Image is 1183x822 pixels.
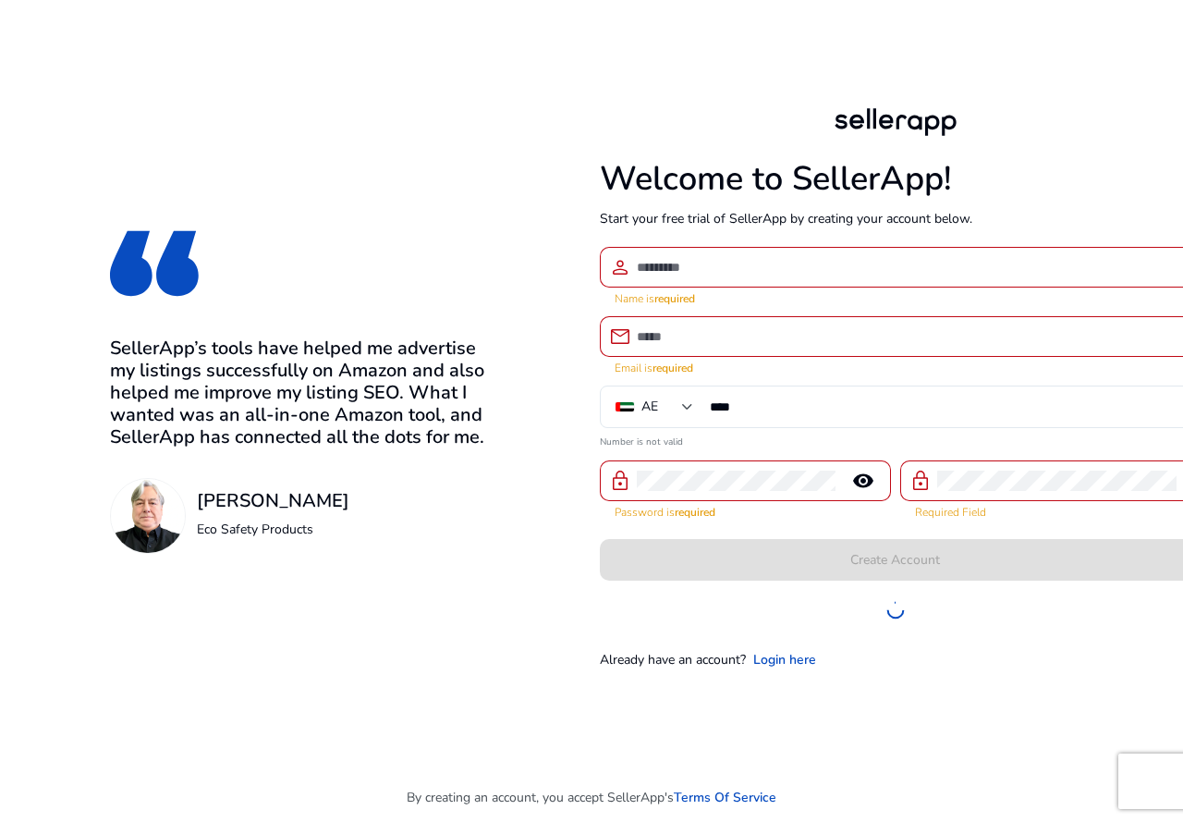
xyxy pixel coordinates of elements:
mat-icon: remove_red_eye [841,470,885,492]
p: Eco Safety Products [197,520,349,539]
mat-error: Password is [615,501,876,521]
strong: required [675,505,715,520]
a: Terms Of Service [674,788,776,807]
mat-error: Email is [615,357,1177,376]
mat-error: Required Field [915,501,1177,521]
p: Already have an account? [600,650,746,669]
a: Login here [753,650,816,669]
strong: required [652,361,693,375]
span: email [609,325,631,348]
div: AE [641,397,658,417]
h3: SellerApp’s tools have helped me advertise my listings successfully on Amazon and also helped me ... [110,337,505,448]
span: lock [909,470,932,492]
h3: [PERSON_NAME] [197,490,349,512]
span: lock [609,470,631,492]
span: person [609,256,631,278]
mat-error: Name is [615,288,1177,307]
strong: required [654,291,695,306]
